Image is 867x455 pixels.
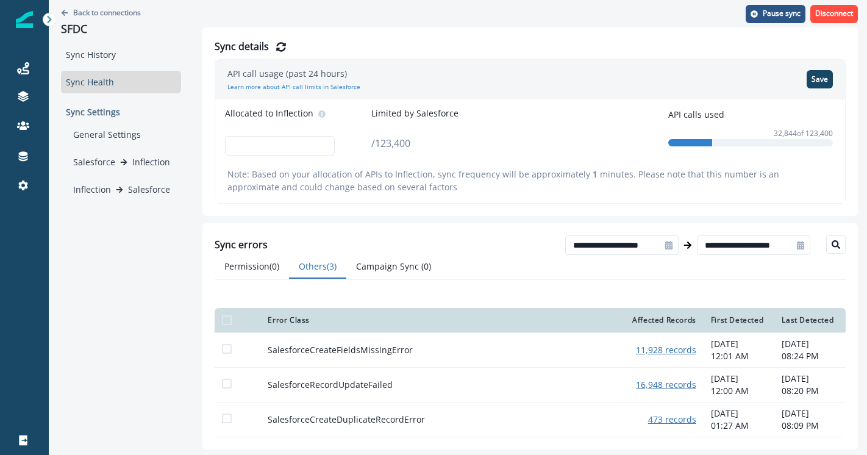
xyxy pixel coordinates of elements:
[636,379,696,390] button: 16,948 records
[782,420,838,432] p: 08:09 PM
[268,344,573,356] p: SalesforceCreateFieldsMissingError
[782,350,838,362] p: 08:24 PM
[371,107,458,120] p: Limited by Salesforce
[73,183,111,196] p: Inflection
[268,379,573,391] p: SalesforceRecordUpdateFailed
[227,67,360,80] p: API call usage (past 24 hours)
[215,239,268,251] h2: Sync errors
[73,156,115,168] p: Salesforce
[227,82,360,91] a: Learn more about API call limits in Salesforce
[782,373,838,385] p: [DATE]
[711,420,768,432] p: 01:27 AM
[782,407,838,420] p: [DATE]
[225,107,313,120] p: Allocated to Inflection
[61,23,181,36] p: SFDC
[782,385,838,397] p: 08:20 PM
[215,255,289,279] button: Permission ( 0 )
[68,123,181,146] div: General Settings
[711,407,768,420] p: [DATE]
[623,315,696,325] div: Affected Records
[711,350,768,362] p: 12:01 AM
[215,41,269,52] h2: Sync details
[132,156,170,168] p: Inflection
[61,7,141,18] button: Go back
[711,373,768,385] p: [DATE]
[371,136,410,156] p: / 123,400
[636,344,696,356] button: 11,928 records
[593,168,598,180] span: 1
[774,128,833,139] p: 32,844 of 123,400
[61,101,181,123] p: Sync Settings
[668,108,724,121] p: API calls used
[268,414,573,426] p: SalesforceCreateDuplicateRecordError
[810,5,858,23] button: Disconnect
[289,255,346,279] button: Others ( 3 )
[73,7,141,18] p: Back to connections
[746,5,805,23] button: Pause sync
[346,255,441,279] button: Campaign Sync ( 0 )
[711,338,768,350] p: [DATE]
[648,414,696,425] button: 473 records
[227,168,833,193] p: Note: Based on your allocation of APIs to Inflection, sync frequency will be approximately minute...
[711,315,768,325] div: First Detected
[274,40,288,54] button: Refresh Details
[61,71,181,93] div: Sync Health
[128,183,170,196] p: Salesforce
[268,315,608,325] div: Error Class
[782,315,838,325] div: Last Detected
[815,9,853,18] p: Disconnect
[807,70,833,88] button: Save
[61,43,181,66] div: Sync History
[711,385,768,397] p: 12:00 AM
[782,338,838,350] p: [DATE]
[826,235,846,254] button: Search
[16,11,33,28] img: Inflection
[763,9,801,18] p: Pause sync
